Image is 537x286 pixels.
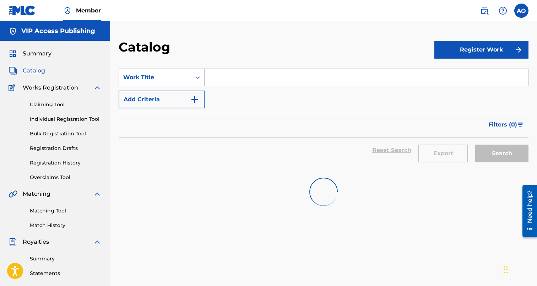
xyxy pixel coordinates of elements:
img: search [480,6,489,15]
a: CatalogCatalog [9,66,45,75]
img: Works Registration [9,83,18,92]
h5: VIP Access Publishing [21,27,95,35]
span: Royalties [23,238,49,246]
form: Search Form [119,69,528,169]
div: User Menu [514,4,528,18]
iframe: Chat Widget [501,252,537,286]
a: Registration History [30,159,102,167]
div: Work Title [123,73,187,82]
a: Matching Tool [30,207,102,215]
img: f7272a7cc735f4ea7f67.svg [514,45,523,54]
img: Royalties [9,238,17,246]
img: filter [517,123,524,127]
img: 9d2ae6d4665cec9f34b9.svg [190,95,199,104]
img: Summary [9,49,17,58]
span: Works Registration [23,83,78,92]
button: Register Work [434,41,528,59]
a: Statements [30,270,102,277]
iframe: Resource Center [517,182,537,241]
img: Top Rightsholder [63,6,72,15]
a: Bulk Registration Tool [30,130,102,137]
img: Matching [9,190,17,198]
img: help [499,6,507,15]
a: Overclaims Tool [30,174,102,181]
a: Claiming Tool [30,101,102,108]
a: Public Search [477,4,492,18]
a: Summary [30,255,102,263]
img: preloader [309,178,338,206]
h2: Catalog [119,39,174,55]
button: Add Criteria [119,91,205,108]
a: Registration Drafts [30,145,102,152]
a: Match History [30,222,102,229]
a: Individual Registration Tool [30,115,102,123]
span: Catalog [23,66,45,75]
img: expand [93,190,102,198]
img: Catalog [9,66,17,75]
img: Accounts [9,27,17,36]
button: Filters (0) [484,116,528,134]
span: Matching [23,190,50,198]
span: Filters ( 0 ) [488,120,517,129]
span: Member [76,6,101,15]
img: expand [93,83,102,92]
a: SummarySummary [9,49,51,58]
div: Help [496,4,510,18]
img: MLC Logo [9,5,36,16]
img: expand [93,238,102,246]
div: Drag [504,259,508,280]
span: Summary [23,49,51,58]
